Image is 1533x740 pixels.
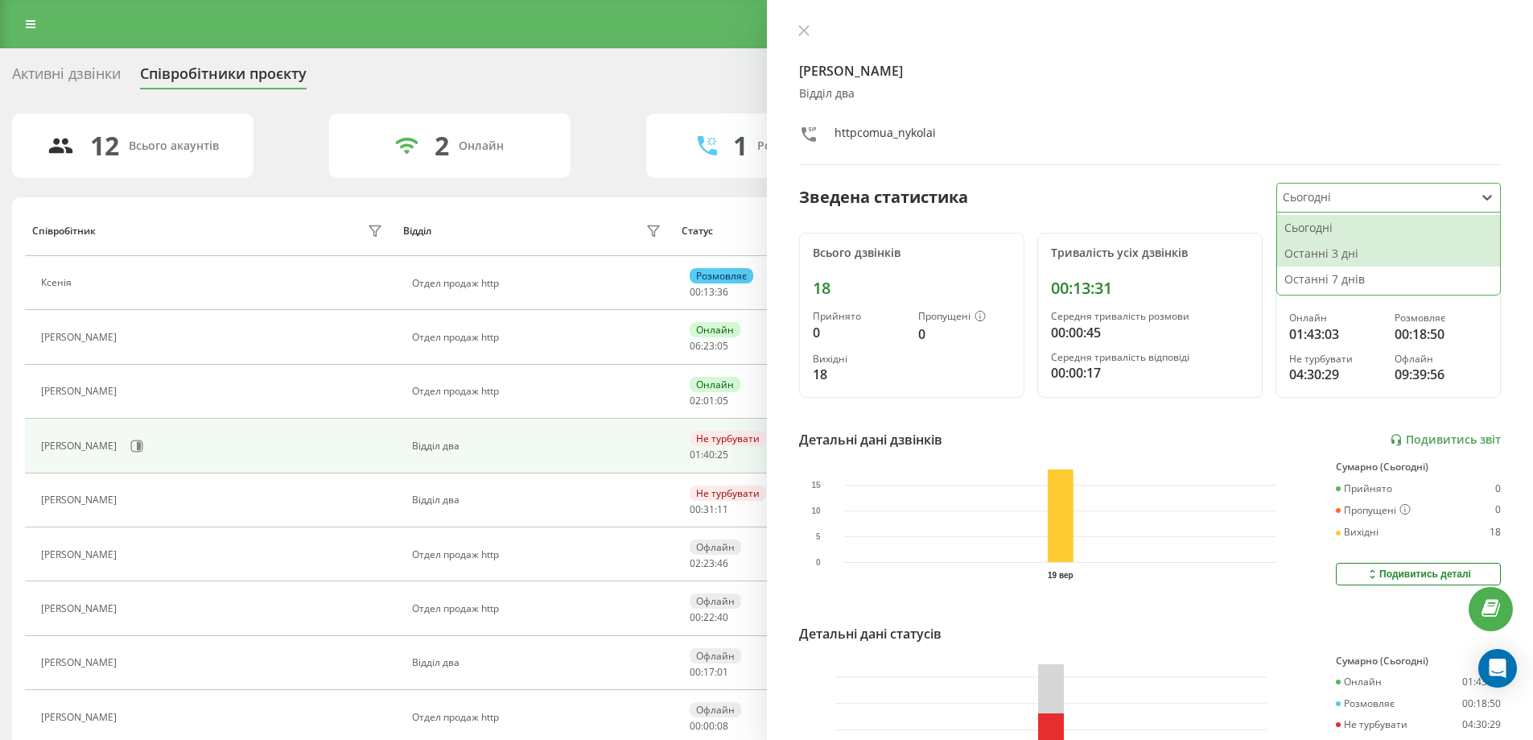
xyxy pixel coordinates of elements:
[129,139,219,153] div: Всього акаунтів
[1336,483,1392,494] div: Прийнято
[41,440,121,452] div: [PERSON_NAME]
[1336,719,1407,730] div: Не турбувати
[690,719,701,733] span: 00
[1478,649,1517,688] div: Open Intercom Messenger
[690,721,728,732] div: : :
[690,285,701,299] span: 00
[690,612,728,623] div: : :
[717,394,728,407] span: 05
[1495,504,1501,517] div: 0
[690,377,740,392] div: Онлайн
[703,665,715,679] span: 17
[412,440,666,452] div: Відділ два
[690,610,701,624] span: 00
[435,130,449,161] div: 2
[690,339,701,353] span: 06
[717,285,728,299] span: 36
[1462,698,1501,709] div: 00:18:50
[41,332,121,343] div: [PERSON_NAME]
[813,311,905,322] div: Прийнято
[1051,323,1249,342] div: 00:00:45
[1336,698,1395,709] div: Розмовляє
[690,648,741,664] div: Офлайн
[918,311,1011,324] div: Пропущені
[703,448,715,461] span: 40
[1051,363,1249,382] div: 00:00:17
[412,603,666,614] div: Отдел продаж http
[41,549,121,560] div: [PERSON_NAME]
[682,225,713,237] div: Статус
[834,125,936,148] div: httpcomua_nykolai
[799,624,942,643] div: Детальні дані статусів
[690,395,728,407] div: : :
[690,667,728,678] div: : :
[1390,433,1501,447] a: Подивитись звіт
[412,332,666,343] div: Отдел продаж http
[811,506,821,515] text: 10
[1336,461,1501,473] div: Сумарно (Сьогодні)
[1277,215,1500,241] div: Сьогодні
[1277,267,1500,292] div: Останні 7 днів
[717,502,728,516] span: 11
[690,558,728,569] div: : :
[1336,504,1411,517] div: Пропущені
[1051,311,1249,322] div: Середня тривалість розмови
[1336,676,1382,688] div: Онлайн
[1289,312,1382,324] div: Онлайн
[813,279,1011,298] div: 18
[717,719,728,733] span: 08
[703,502,715,516] span: 31
[690,287,728,298] div: : :
[690,593,741,609] div: Офлайн
[1336,527,1378,538] div: Вихідні
[703,339,715,353] span: 23
[813,246,1011,260] div: Всього дзвінків
[690,449,728,461] div: : :
[1490,527,1501,538] div: 18
[41,712,121,723] div: [PERSON_NAME]
[41,277,76,288] div: Ксенія
[1462,719,1501,730] div: 04:30:29
[1051,279,1249,298] div: 00:13:31
[717,665,728,679] span: 01
[690,556,701,570] span: 02
[690,702,741,717] div: Офлайн
[815,558,820,567] text: 0
[1462,676,1501,688] div: 01:43:03
[690,341,728,352] div: : :
[1051,246,1249,260] div: Тривалість усіх дзвінків
[717,448,728,461] span: 25
[41,657,121,668] div: [PERSON_NAME]
[412,278,666,289] div: Отдел продаж http
[41,494,121,506] div: [PERSON_NAME]
[41,603,121,614] div: [PERSON_NAME]
[1395,325,1487,344] div: 00:18:50
[1336,655,1501,667] div: Сумарно (Сьогодні)
[1366,568,1471,581] div: Подивитись деталі
[799,430,942,449] div: Детальні дані дзвінків
[799,87,1502,101] div: Відділ два
[703,719,715,733] span: 00
[1048,571,1074,580] text: 19 вер
[412,657,666,668] div: Відділ два
[412,549,666,560] div: Отдел продаж http
[1289,365,1382,384] div: 04:30:29
[1289,325,1382,344] div: 01:43:03
[412,494,666,506] div: Відділ два
[12,65,121,90] div: Активні дзвінки
[703,394,715,407] span: 01
[690,665,701,679] span: 00
[690,486,766,501] div: Не турбувати
[799,185,968,209] div: Зведена статистика
[690,268,753,283] div: Розмовляє
[813,353,905,365] div: Вихідні
[703,285,715,299] span: 13
[717,610,728,624] span: 40
[703,610,715,624] span: 22
[757,139,835,153] div: Розмовляють
[813,323,905,342] div: 0
[690,448,701,461] span: 01
[412,712,666,723] div: Отдел продаж http
[717,339,728,353] span: 05
[690,539,741,555] div: Офлайн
